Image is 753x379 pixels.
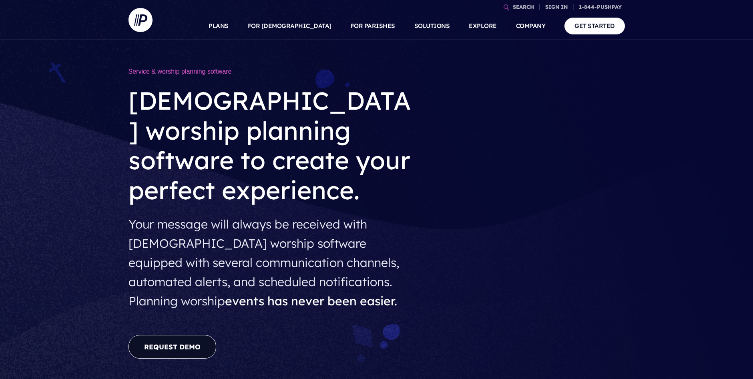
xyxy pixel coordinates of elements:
[351,12,395,40] a: FOR PARISHES
[129,79,413,211] h2: [DEMOGRAPHIC_DATA] worship planning software to create your perfect experience.
[469,12,497,40] a: EXPLORE
[209,12,229,40] a: PLANS
[516,12,546,40] a: COMPANY
[225,293,397,309] span: events has never been easier.
[129,64,413,79] h1: Service & worship planning software
[129,211,413,314] h4: Your message will always be received with [DEMOGRAPHIC_DATA] worship software equipped with sever...
[564,18,625,34] a: GET STARTED
[414,12,450,40] a: SOLUTIONS
[248,12,331,40] a: FOR [DEMOGRAPHIC_DATA]
[129,335,216,359] a: REQUEST DEMO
